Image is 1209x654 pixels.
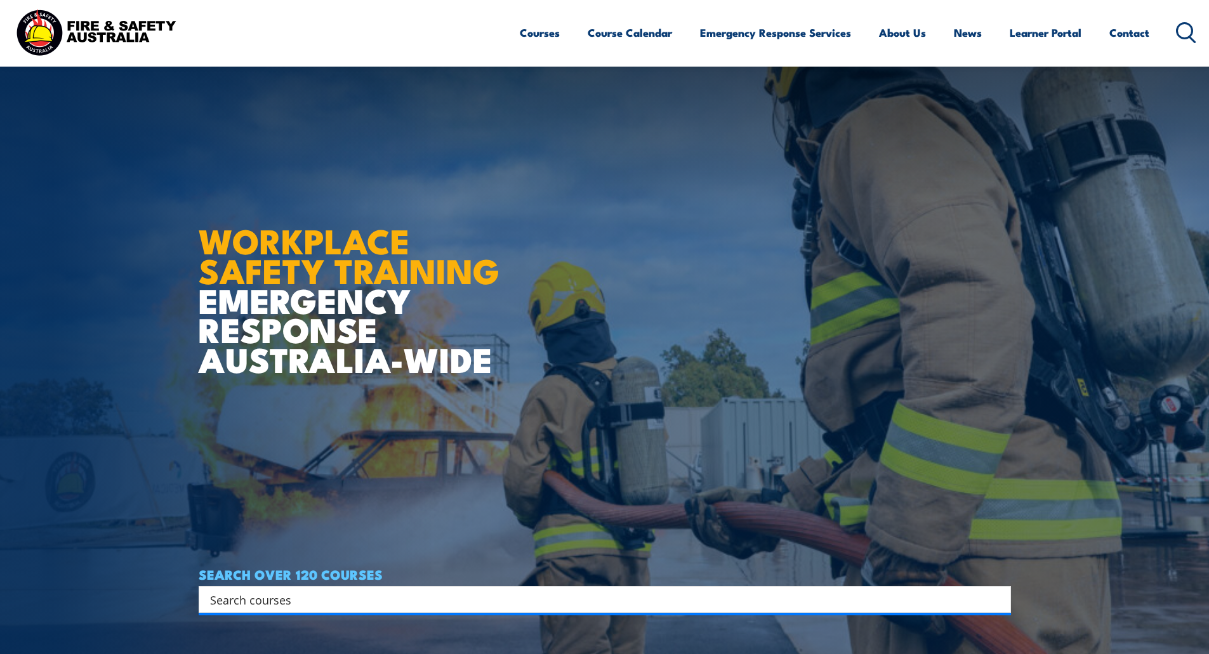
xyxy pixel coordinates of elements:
[879,16,926,49] a: About Us
[1010,16,1081,49] a: Learner Portal
[199,567,1011,581] h4: SEARCH OVER 120 COURSES
[199,193,509,374] h1: EMERGENCY RESPONSE AUSTRALIA-WIDE
[1109,16,1149,49] a: Contact
[199,213,499,296] strong: WORKPLACE SAFETY TRAINING
[588,16,672,49] a: Course Calendar
[213,591,986,608] form: Search form
[954,16,982,49] a: News
[989,591,1007,608] button: Search magnifier button
[520,16,560,49] a: Courses
[210,590,983,609] input: Search input
[700,16,851,49] a: Emergency Response Services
